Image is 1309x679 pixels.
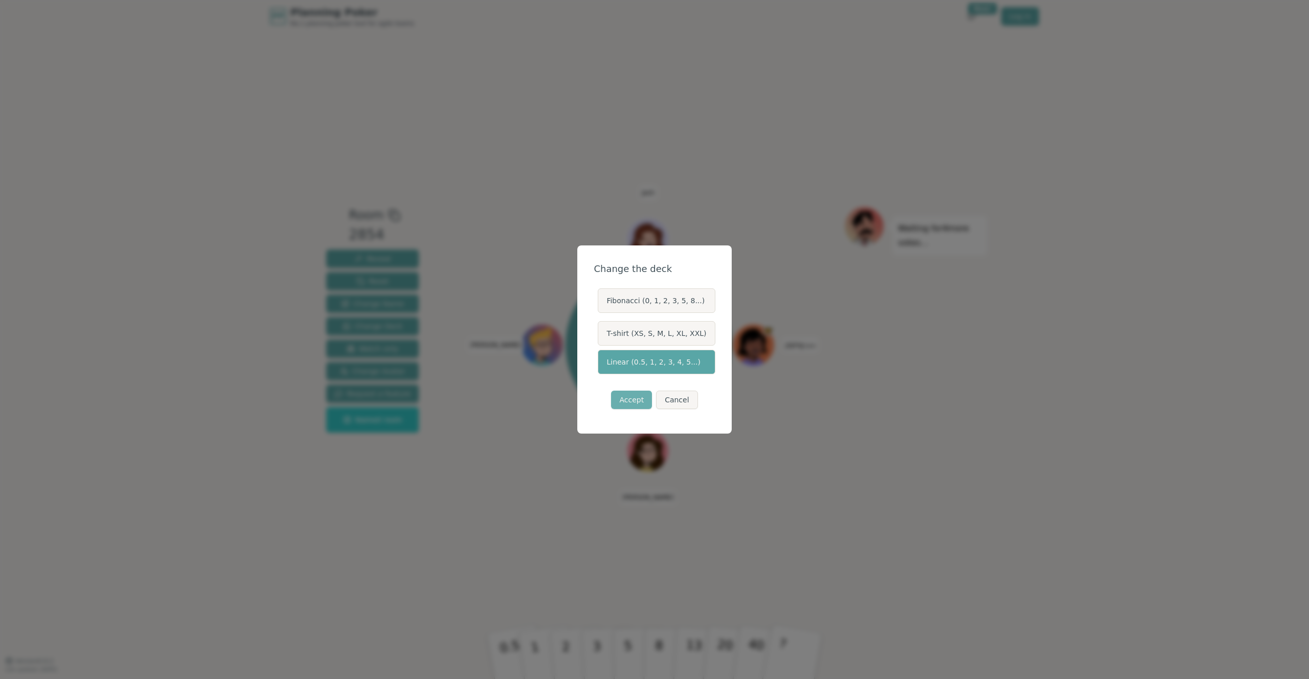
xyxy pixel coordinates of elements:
label: Fibonacci (0, 1, 2, 3, 5, 8...) [598,288,715,313]
div: Change the deck [594,262,715,276]
label: T-shirt (XS, S, M, L, XL, XXL) [598,321,715,346]
button: Accept [611,391,652,409]
label: Linear (0.5, 1, 2, 3, 4, 5...) [598,350,715,374]
button: Cancel [656,391,697,409]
